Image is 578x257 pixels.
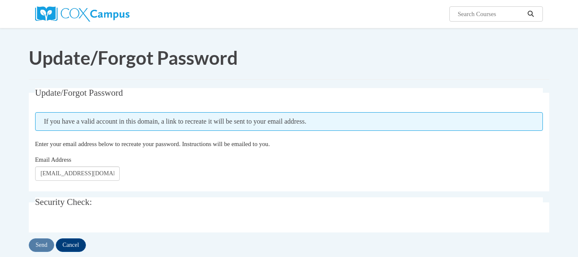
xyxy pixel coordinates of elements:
[35,6,129,22] img: Cox Campus
[29,47,238,69] span: Update/Forgot Password
[525,9,537,19] button: Search
[35,10,129,17] a: Cox Campus
[35,112,543,131] span: If you have a valid account in this domain, a link to recreate it will be sent to your email addr...
[35,197,92,207] span: Security Check:
[35,141,270,147] span: Enter your email address below to recreate your password. Instructions will be emailed to you.
[56,238,86,252] input: Cancel
[527,11,535,17] i: 
[35,88,123,98] span: Update/Forgot Password
[457,9,525,19] input: Search Courses
[35,166,120,181] input: Email
[35,156,72,163] span: Email Address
